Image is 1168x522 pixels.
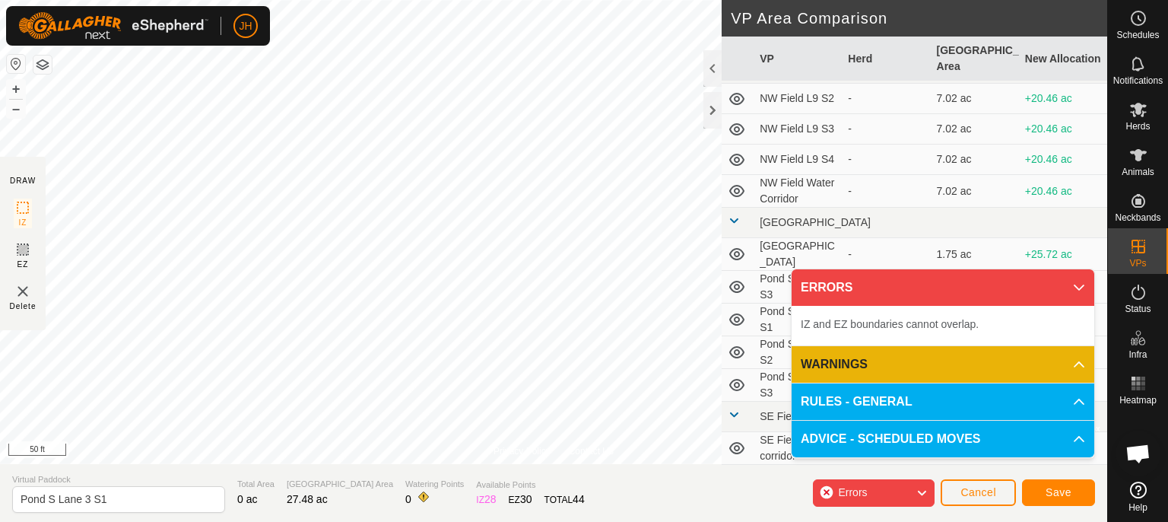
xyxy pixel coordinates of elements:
[1128,350,1147,359] span: Infra
[801,355,868,374] span: WARNINGS
[484,493,497,505] span: 28
[931,84,1019,114] td: 7.02 ac
[760,410,800,422] span: SE Field
[569,444,614,458] a: Contact Us
[754,175,842,208] td: NW Field Water Corridor
[848,183,924,199] div: -
[931,37,1019,81] th: [GEOGRAPHIC_DATA] Area
[1019,175,1107,208] td: +20.46 ac
[754,271,842,304] td: Pond S Lane 1 S3
[754,84,842,114] td: NW Field L9 S2
[520,493,532,505] span: 30
[801,279,852,297] span: ERRORS
[1119,396,1157,405] span: Heatmap
[754,114,842,145] td: NW Field L9 S3
[476,492,496,508] div: IZ
[842,37,930,81] th: Herd
[754,369,842,402] td: Pond S Lane 2 S3
[1019,238,1107,271] td: +25.72 ac
[754,432,842,465] td: SE Field water corridor
[1116,30,1159,40] span: Schedules
[573,493,585,505] span: 44
[754,37,842,81] th: VP
[931,145,1019,175] td: 7.02 ac
[731,9,1107,27] h2: VP Area Comparison
[1108,476,1168,518] a: Help
[17,259,29,270] span: EZ
[7,55,25,73] button: Reset Map
[792,346,1094,383] p-accordion-header: WARNINGS
[801,393,912,411] span: RULES - GENERAL
[838,486,867,498] span: Errors
[33,56,52,74] button: Map Layers
[1125,304,1151,314] span: Status
[239,18,252,34] span: JH
[1113,76,1163,85] span: Notifications
[7,80,25,98] button: +
[1122,167,1154,177] span: Animals
[237,478,275,491] span: Total Area
[801,430,980,448] span: ADVICE - SCHEDULED MOVES
[19,217,27,228] span: IZ
[1019,84,1107,114] td: +20.46 ac
[494,444,551,458] a: Privacy Policy
[792,269,1094,306] p-accordion-header: ERRORS
[10,175,36,186] div: DRAW
[931,175,1019,208] td: 7.02 ac
[792,306,1094,345] p-accordion-content: ERRORS
[754,238,842,271] td: [GEOGRAPHIC_DATA]
[10,301,36,312] span: Delete
[754,304,842,336] td: Pond S Lane 2 S1
[14,282,32,301] img: VP
[1125,122,1150,131] span: Herds
[792,421,1094,457] p-accordion-header: ADVICE - SCHEDULED MOVES
[1022,479,1095,506] button: Save
[848,91,924,107] div: -
[960,486,996,498] span: Cancel
[1046,486,1071,498] span: Save
[848,151,924,167] div: -
[1115,213,1160,222] span: Neckbands
[1128,503,1147,512] span: Help
[18,12,208,40] img: Gallagher Logo
[287,493,328,505] span: 27.48 ac
[792,384,1094,420] p-accordion-header: RULES - GENERAL
[12,473,225,486] span: Virtual Paddock
[405,493,411,505] span: 0
[760,216,871,228] span: [GEOGRAPHIC_DATA]
[544,492,585,508] div: TOTAL
[287,478,393,491] span: [GEOGRAPHIC_DATA] Area
[1019,145,1107,175] td: +20.46 ac
[801,318,979,330] span: IZ and EZ boundaries cannot overlap.
[1129,259,1146,268] span: VPs
[931,238,1019,271] td: 1.75 ac
[754,145,842,175] td: NW Field L9 S4
[848,121,924,137] div: -
[7,100,25,118] button: –
[1116,431,1161,476] div: Open chat
[931,114,1019,145] td: 7.02 ac
[405,478,464,491] span: Watering Points
[237,493,257,505] span: 0 ac
[754,336,842,369] td: Pond S Lane 2 S2
[476,479,584,492] span: Available Points
[941,479,1016,506] button: Cancel
[509,492,532,508] div: EZ
[1019,37,1107,81] th: New Allocation
[848,247,924,263] div: -
[1019,114,1107,145] td: +20.46 ac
